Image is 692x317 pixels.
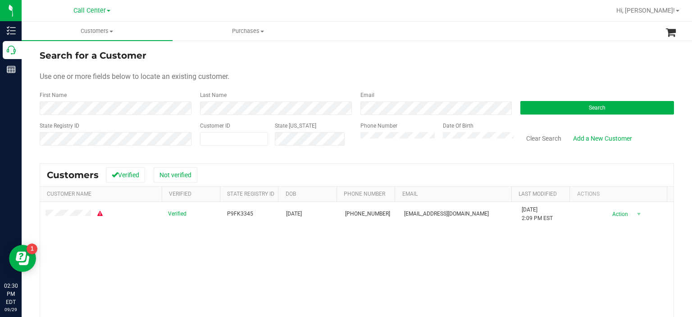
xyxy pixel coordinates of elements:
span: select [633,208,645,221]
a: Phone Number [344,191,385,197]
a: Customer Name [47,191,91,197]
span: Search for a Customer [40,50,146,61]
span: Purchases [173,27,323,35]
span: Call Center [73,7,106,14]
span: Customers [47,170,99,180]
a: Customers [22,22,173,41]
span: Customers [22,27,173,35]
iframe: Resource center [9,245,36,272]
label: Phone Number [360,122,397,130]
label: Email [360,91,374,99]
div: Banned [96,210,104,218]
a: Purchases [173,22,323,41]
inline-svg: Call Center [7,46,16,55]
label: Customer ID [200,122,230,130]
span: [DATE] 2:09 PM EST [522,206,553,223]
button: Clear Search [520,131,567,146]
label: First Name [40,91,67,99]
iframe: Resource center unread badge [27,243,37,254]
button: Search [520,101,674,115]
span: P9FK3345 [227,210,253,218]
label: Last Name [200,91,227,99]
p: 09/29 [4,306,18,313]
a: DOB [286,191,296,197]
label: State Registry ID [40,122,79,130]
span: [DATE] [286,210,302,218]
label: Date Of Birth [443,122,473,130]
button: Verified [106,167,145,183]
a: Email [402,191,418,197]
span: Hi, [PERSON_NAME]! [616,7,675,14]
span: [PHONE_NUMBER] [345,210,390,218]
button: Not verified [154,167,197,183]
div: Actions [577,191,664,197]
inline-svg: Inventory [7,26,16,35]
span: Search [589,105,605,111]
span: [EMAIL_ADDRESS][DOMAIN_NAME] [404,210,489,218]
span: Verified [168,210,187,218]
inline-svg: Reports [7,65,16,74]
a: Verified [169,191,191,197]
p: 02:30 PM EDT [4,282,18,306]
span: Action [604,208,633,221]
a: Add a New Customer [567,131,638,146]
span: Use one or more fields below to locate an existing customer. [40,72,229,81]
a: State Registry Id [227,191,274,197]
a: Last Modified [519,191,557,197]
label: State [US_STATE] [275,122,316,130]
